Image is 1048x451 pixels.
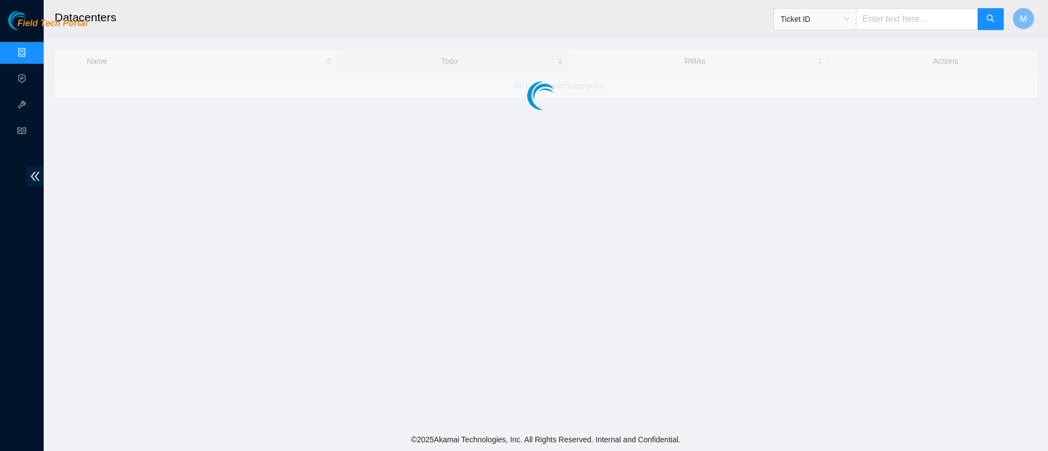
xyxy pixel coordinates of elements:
button: M [1013,8,1034,29]
span: search [986,14,995,25]
span: Ticket ID [781,11,849,27]
button: search [978,8,1004,30]
input: Enter text here... [856,8,978,30]
span: Field Tech Portal [17,19,87,29]
footer: © 2025 Akamai Technologies, Inc. All Rights Reserved. Internal and Confidential. [44,428,1048,451]
img: Akamai Technologies [8,11,55,30]
a: Akamai TechnologiesField Tech Portal [8,20,87,34]
span: read [17,122,26,143]
span: double-left [27,166,44,187]
span: M [1020,12,1027,26]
